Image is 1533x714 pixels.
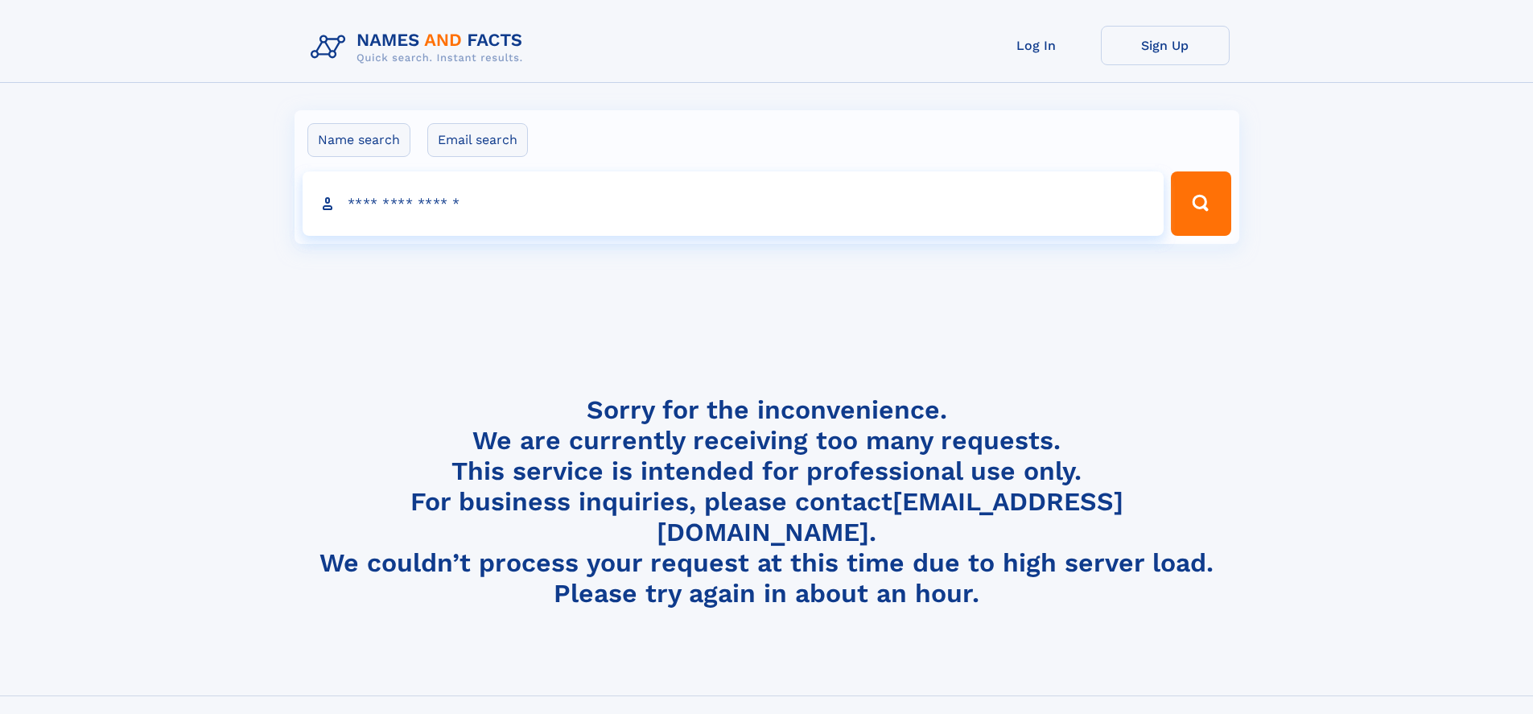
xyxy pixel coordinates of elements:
[1101,26,1230,65] a: Sign Up
[304,394,1230,609] h4: Sorry for the inconvenience. We are currently receiving too many requests. This service is intend...
[304,26,536,69] img: Logo Names and Facts
[1171,171,1230,236] button: Search Button
[427,123,528,157] label: Email search
[307,123,410,157] label: Name search
[657,486,1123,547] a: [EMAIL_ADDRESS][DOMAIN_NAME]
[972,26,1101,65] a: Log In
[303,171,1164,236] input: search input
